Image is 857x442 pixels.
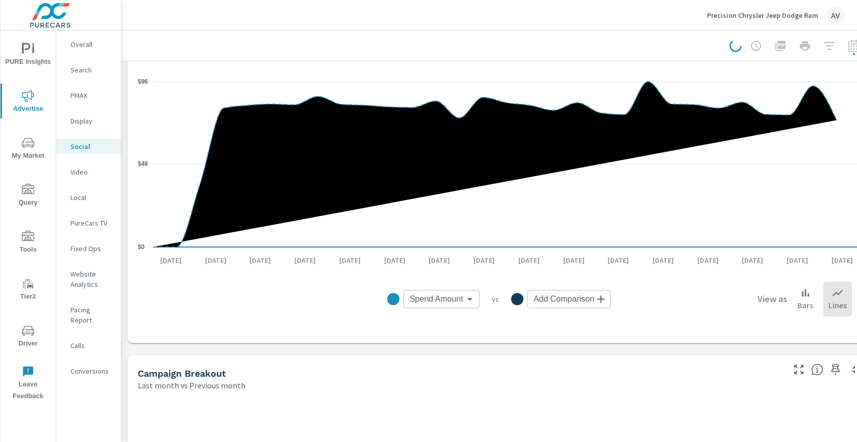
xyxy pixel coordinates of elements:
div: Search [56,62,121,78]
div: Display [56,113,121,129]
div: Spend Amount [404,290,480,308]
p: [DATE] [198,255,234,265]
span: Driver [4,325,53,350]
p: Fixed Ops [70,243,113,254]
p: [DATE] [466,255,502,265]
p: Video [70,167,113,177]
p: Last month vs Previous month [138,379,245,391]
div: Video [56,164,121,180]
span: Tier2 [4,278,53,303]
p: Precision Chrysler Jeep Dodge Ram [707,11,818,20]
p: [DATE] [287,255,323,265]
span: PURE Insights [4,43,53,68]
div: PMAX [56,88,121,103]
p: Social [70,141,113,152]
div: Add Comparison [527,290,611,308]
span: Tools [4,231,53,256]
span: My Market [4,137,53,162]
p: PureCars TV [70,218,113,228]
text: $48 [138,160,148,167]
h5: Campaign Breakout [138,368,226,379]
span: Advertise [4,90,53,115]
p: Pacing Report [70,305,113,325]
span: Spend Amount [410,294,463,304]
div: Conversions [56,363,121,379]
div: Fixed Ops [56,241,121,256]
p: [DATE] [690,255,726,265]
p: [DATE] [421,255,457,265]
div: Overall [56,37,121,52]
p: [DATE] [556,255,592,265]
p: [DATE] [377,255,413,265]
span: Leave Feedback [4,365,53,402]
div: Local [56,190,121,205]
p: Website Analytics [70,269,113,289]
div: nav menu [1,31,56,406]
p: [DATE] [600,255,636,265]
div: Website Analytics [56,266,121,292]
span: Save this to your personalized report [827,361,844,378]
span: This is a summary of Social performance results by campaign. Each column can be sorted. [811,363,823,376]
div: Pacing Report [56,302,121,328]
p: Calls [70,340,113,351]
span: Query [4,184,53,209]
p: [DATE] [242,255,278,265]
p: [DATE] [779,255,815,265]
p: Bars [797,299,813,311]
h6: View as [758,294,787,304]
p: [DATE] [511,255,547,265]
div: Social [56,139,121,154]
div: Calls [56,338,121,353]
p: [DATE] [332,255,368,265]
p: [DATE] [645,255,681,265]
p: PMAX [70,90,113,101]
p: Lines [828,299,847,311]
p: vs [480,294,511,304]
p: Display [70,116,113,126]
p: Search [70,65,113,75]
span: Add Comparison [534,294,594,304]
text: $96 [138,78,148,85]
p: Overall [70,39,113,50]
div: AV [826,6,845,24]
text: $0 [138,243,145,251]
p: Conversions [70,366,113,376]
div: PureCars TV [56,215,121,231]
button: Make Fullscreen [791,361,807,378]
p: [DATE] [153,255,189,265]
p: [DATE] [735,255,770,265]
p: Local [70,192,113,203]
